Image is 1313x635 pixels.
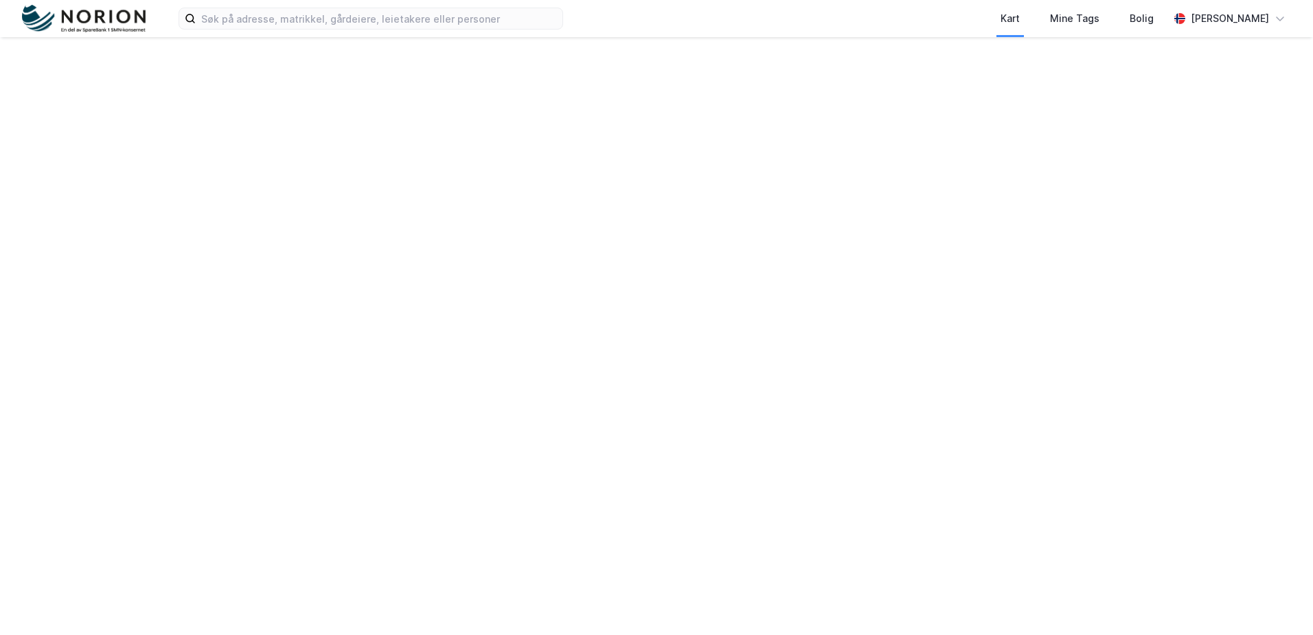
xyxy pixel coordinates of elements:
[22,5,146,33] img: norion-logo.80e7a08dc31c2e691866.png
[1001,10,1020,27] div: Kart
[1191,10,1269,27] div: [PERSON_NAME]
[1130,10,1154,27] div: Bolig
[1050,10,1099,27] div: Mine Tags
[196,8,562,29] input: Søk på adresse, matrikkel, gårdeiere, leietakere eller personer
